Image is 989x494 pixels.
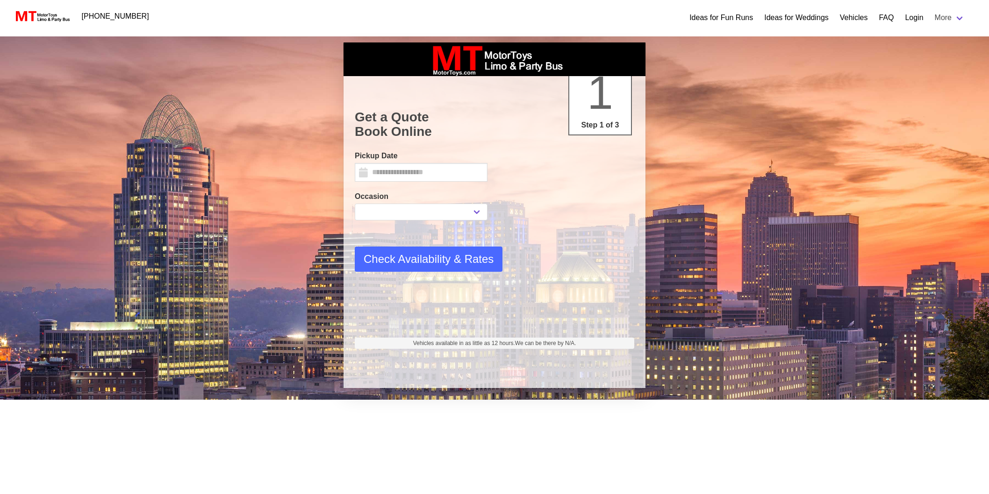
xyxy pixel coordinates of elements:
[515,340,576,346] span: We can be there by N/A.
[424,42,565,76] img: box_logo_brand.jpeg
[13,10,71,23] img: MotorToys Logo
[355,110,634,139] h1: Get a Quote Book Online
[573,120,627,131] p: Step 1 of 3
[413,339,576,347] span: Vehicles available in as little as 12 hours.
[364,251,494,268] span: Check Availability & Rates
[840,12,868,23] a: Vehicles
[905,12,923,23] a: Login
[76,7,155,26] a: [PHONE_NUMBER]
[929,8,970,27] a: More
[689,12,753,23] a: Ideas for Fun Runs
[355,150,487,162] label: Pickup Date
[355,247,502,272] button: Check Availability & Rates
[587,66,613,119] span: 1
[879,12,894,23] a: FAQ
[764,12,829,23] a: Ideas for Weddings
[355,191,487,202] label: Occasion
